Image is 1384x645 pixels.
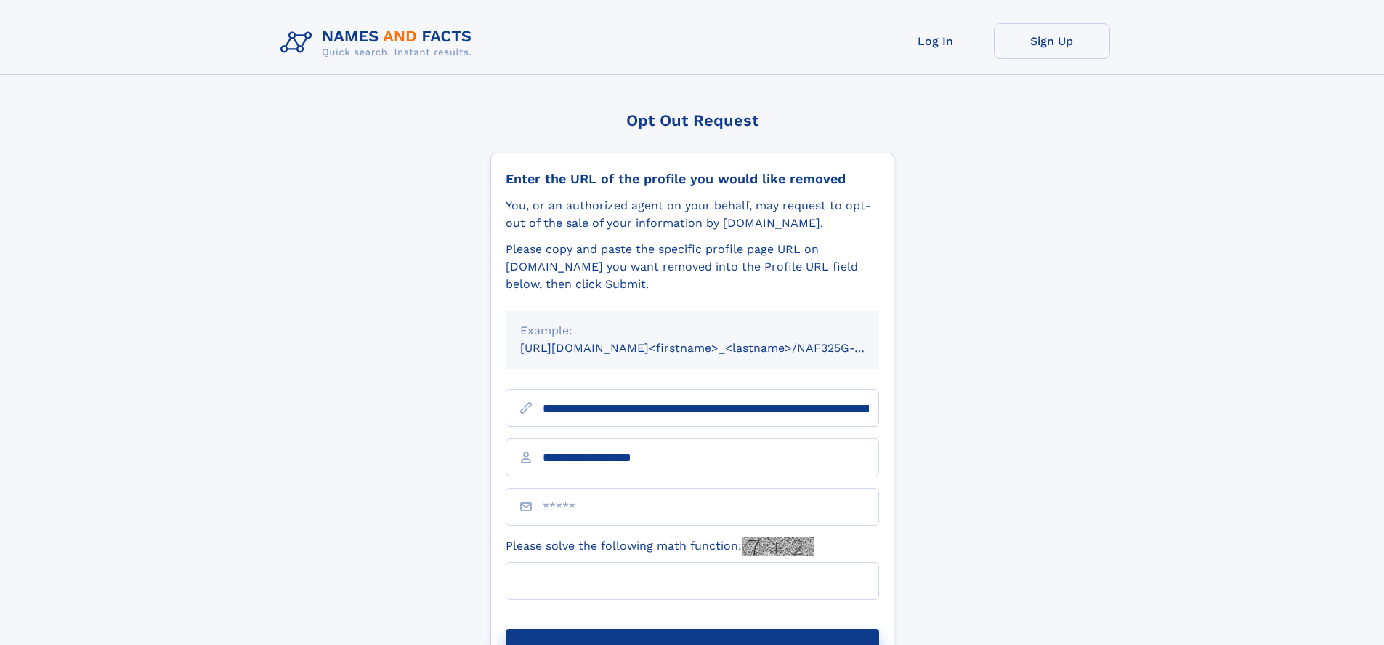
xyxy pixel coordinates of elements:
[506,537,814,556] label: Please solve the following math function:
[490,111,894,129] div: Opt Out Request
[994,23,1110,59] a: Sign Up
[506,171,879,187] div: Enter the URL of the profile you would like removed
[520,341,907,355] small: [URL][DOMAIN_NAME]<firstname>_<lastname>/NAF325G-xxxxxxxx
[275,23,484,63] img: Logo Names and Facts
[520,322,865,340] div: Example:
[506,197,879,232] div: You, or an authorized agent on your behalf, may request to opt-out of the sale of your informatio...
[878,23,994,59] a: Log In
[506,241,879,293] div: Please copy and paste the specific profile page URL on [DOMAIN_NAME] you want removed into the Pr...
